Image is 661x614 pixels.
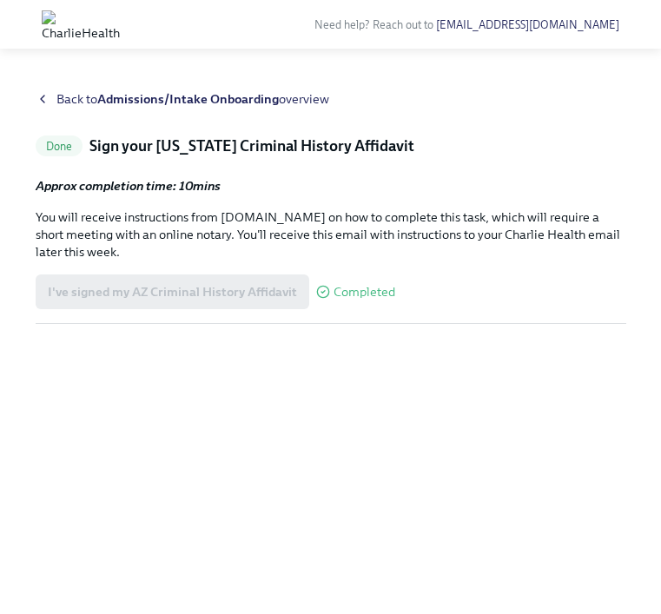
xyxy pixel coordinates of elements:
[97,91,279,107] strong: Admissions/Intake Onboarding
[36,178,221,194] strong: Approx completion time: 10mins
[36,90,626,108] a: Back toAdmissions/Intake Onboardingoverview
[36,140,83,153] span: Done
[89,135,414,156] h5: Sign your [US_STATE] Criminal History Affidavit
[334,286,395,299] span: Completed
[42,10,120,38] img: CharlieHealth
[314,18,619,31] span: Need help? Reach out to
[436,18,619,31] a: [EMAIL_ADDRESS][DOMAIN_NAME]
[36,208,626,261] p: You will receive instructions from [DOMAIN_NAME] on how to complete this task, which will require...
[56,90,329,108] span: Back to overview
